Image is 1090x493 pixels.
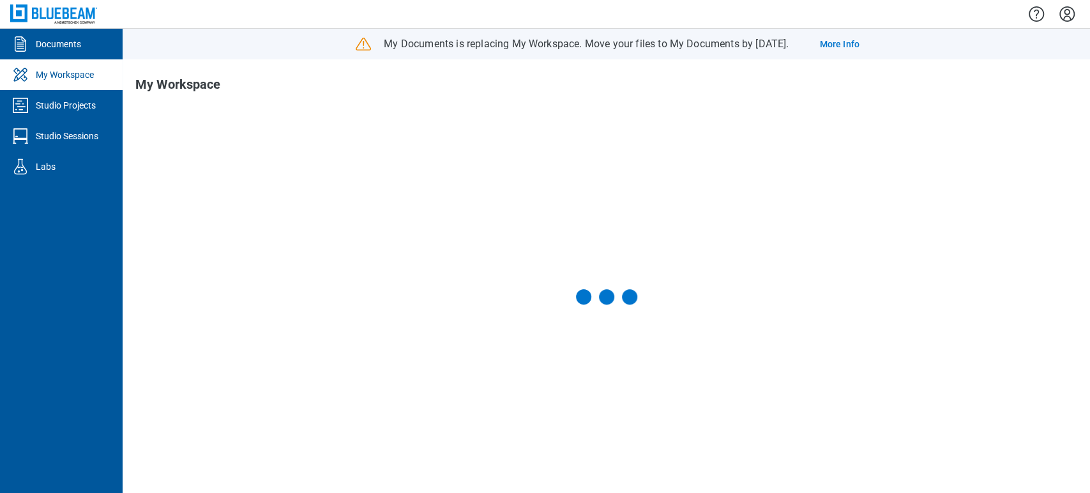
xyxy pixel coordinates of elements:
img: Bluebeam, Inc. [10,4,97,23]
svg: My Workspace [10,64,31,85]
div: Labs [36,160,56,173]
div: Loading My Workspace [576,289,637,305]
div: Studio Projects [36,99,96,112]
svg: Labs [10,156,31,177]
svg: Studio Sessions [10,126,31,146]
svg: Studio Projects [10,95,31,116]
button: Settings [1057,3,1077,25]
div: Documents [36,38,81,50]
svg: Documents [10,34,31,54]
p: My Documents is replacing My Workspace. Move your files to My Documents by [DATE]. [384,37,789,51]
a: More Info [819,38,859,50]
div: Studio Sessions [36,130,98,142]
h1: My Workspace [135,77,220,98]
div: My Workspace [36,68,94,81]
